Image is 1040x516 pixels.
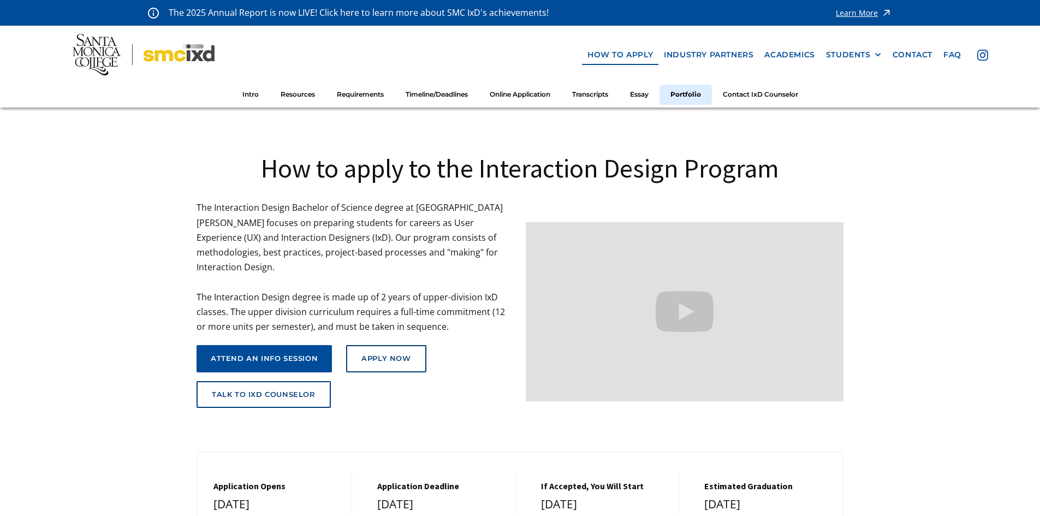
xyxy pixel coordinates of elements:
[887,45,938,65] a: contact
[148,7,159,19] img: icon - information - alert
[212,390,316,399] div: talk to ixd counselor
[526,222,844,401] iframe: Design your future with a Bachelor's Degree in Interaction Design from Santa Monica College
[211,354,318,363] div: attend an info session
[197,200,515,334] p: The Interaction Design Bachelor of Science degree at [GEOGRAPHIC_DATA][PERSON_NAME] focuses on pr...
[836,9,878,17] div: Learn More
[759,45,820,65] a: Academics
[377,495,504,514] div: [DATE]
[169,5,550,20] p: The 2025 Annual Report is now LIVE! Click here to learn more about SMC IxD's achievements!
[377,481,504,491] h5: Application Deadline
[658,45,759,65] a: industry partners
[826,50,882,60] div: STUDENTS
[197,381,331,408] a: talk to ixd counselor
[977,50,988,61] img: icon - instagram
[213,481,341,491] h5: Application Opens
[231,85,270,105] a: Intro
[197,151,843,185] h1: How to apply to the Interaction Design Program
[712,85,809,105] a: Contact IxD Counselor
[479,85,561,105] a: Online Application
[73,34,215,75] img: Santa Monica College - SMC IxD logo
[541,481,668,491] h5: If Accepted, You Will Start
[938,45,967,65] a: faq
[541,495,668,514] div: [DATE]
[659,85,712,105] a: Portfolio
[270,85,326,105] a: Resources
[346,345,426,372] a: Apply Now
[619,85,659,105] a: Essay
[326,85,395,105] a: Requirements
[213,495,341,514] div: [DATE]
[704,495,832,514] div: [DATE]
[197,345,332,372] a: attend an info session
[826,50,871,60] div: STUDENTS
[395,85,479,105] a: Timeline/Deadlines
[561,85,619,105] a: Transcripts
[582,45,658,65] a: how to apply
[361,354,411,363] div: Apply Now
[836,5,892,20] a: Learn More
[881,5,892,20] img: icon - arrow - alert
[704,481,832,491] h5: estimated graduation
